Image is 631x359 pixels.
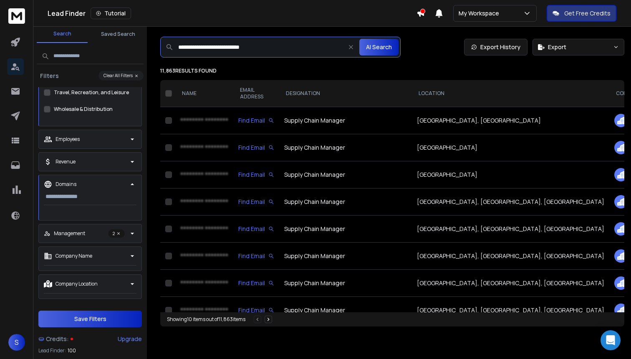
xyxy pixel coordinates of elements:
td: [GEOGRAPHIC_DATA], [GEOGRAPHIC_DATA], [GEOGRAPHIC_DATA] [412,243,609,270]
button: S [8,334,25,351]
div: Find Email [238,306,274,314]
p: My Workspace [459,9,502,18]
button: Tutorial [91,8,131,19]
a: Export History [464,39,528,55]
th: DESIGNATION [279,80,412,107]
th: EMAIL ADDRESS [233,80,279,107]
h3: Filters [37,72,62,80]
div: Find Email [238,252,274,260]
td: [GEOGRAPHIC_DATA], [GEOGRAPHIC_DATA], [GEOGRAPHIC_DATA] [412,270,609,297]
p: Domains [56,181,76,188]
div: Find Email [238,116,274,125]
td: [GEOGRAPHIC_DATA] [412,134,609,161]
td: Supply Chain Manager [279,107,412,134]
p: Get Free Credits [564,9,611,18]
div: Find Email [238,198,274,206]
td: [GEOGRAPHIC_DATA], [GEOGRAPHIC_DATA], [GEOGRAPHIC_DATA] [412,216,609,243]
td: [GEOGRAPHIC_DATA], [GEOGRAPHIC_DATA], [GEOGRAPHIC_DATA] [412,188,609,216]
p: 2 [108,229,125,238]
div: Find Email [238,225,274,233]
td: [GEOGRAPHIC_DATA] [412,161,609,188]
span: Export [548,43,566,51]
p: Revenue [56,158,76,165]
div: Find Email [238,171,274,179]
div: Open Intercom Messenger [601,330,621,350]
button: Get Free Credits [547,5,616,22]
div: Upgrade [118,335,142,343]
button: AI Search [359,39,399,55]
td: Supply Chain Manager [279,270,412,297]
button: Search [37,25,88,43]
td: Supply Chain Manager [279,134,412,161]
td: [GEOGRAPHIC_DATA], [GEOGRAPHIC_DATA] [412,107,609,134]
td: [GEOGRAPHIC_DATA], [GEOGRAPHIC_DATA], [GEOGRAPHIC_DATA] [412,297,609,324]
label: Wholesale & Distribution [54,106,113,113]
div: Showing 10 items out of 11,863 items [167,316,245,323]
p: 11,863 results found [160,68,624,74]
button: Clear All Filters [98,71,144,80]
td: Supply Chain Manager [279,161,412,188]
div: Find Email [238,279,274,287]
p: Employees [56,136,80,143]
label: Travel, Recreation, and Leisure [54,89,129,96]
p: Lead Finder: [38,347,66,354]
button: Saved Search [93,26,144,43]
p: Company Location [56,281,98,287]
td: Supply Chain Manager [279,297,412,324]
a: Credits:Upgrade [38,331,142,347]
td: Supply Chain Manager [279,216,412,243]
th: NAME [175,80,233,107]
p: Company Name [56,253,92,259]
div: Find Email [238,143,274,152]
div: Lead Finder [48,8,416,19]
button: Save Filters [38,311,142,327]
p: Management [54,230,85,237]
td: Supply Chain Manager [279,243,412,270]
span: 100 [68,347,76,354]
span: Credits: [46,335,69,343]
td: Supply Chain Manager [279,188,412,216]
th: LOCATION [412,80,609,107]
